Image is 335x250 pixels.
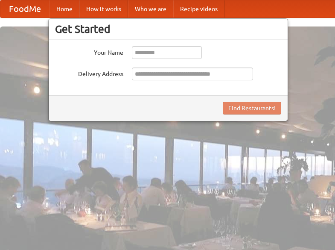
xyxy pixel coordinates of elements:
[55,68,123,78] label: Delivery Address
[173,0,224,18] a: Recipe videos
[50,0,79,18] a: Home
[128,0,173,18] a: Who we are
[223,102,281,115] button: Find Restaurants!
[55,46,123,57] label: Your Name
[0,0,50,18] a: FoodMe
[55,23,281,35] h3: Get Started
[79,0,128,18] a: How it works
